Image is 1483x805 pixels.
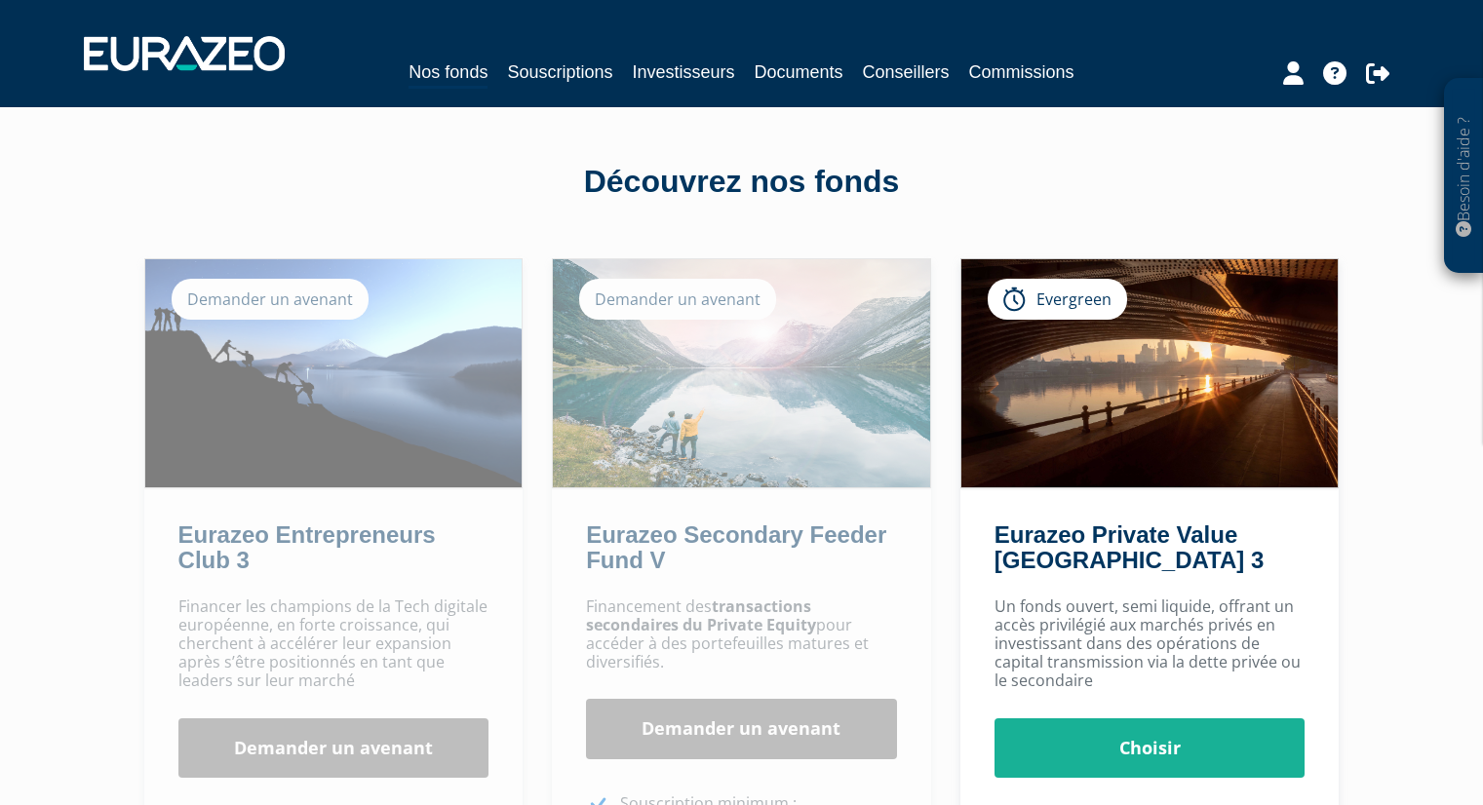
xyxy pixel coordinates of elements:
[186,160,1298,205] div: Découvrez nos fonds
[995,521,1264,573] a: Eurazeo Private Value [GEOGRAPHIC_DATA] 3
[553,259,930,487] img: Eurazeo Secondary Feeder Fund V
[1453,89,1475,264] p: Besoin d'aide ?
[586,699,897,759] a: Demander un avenant
[409,58,488,89] a: Nos fonds
[586,595,816,635] strong: transactions secondaires du Private Equity
[995,718,1306,779] a: Choisir
[961,259,1339,487] img: Eurazeo Private Value Europe 3
[178,597,489,691] p: Financer les champions de la Tech digitale européenne, en forte croissance, qui cherchent à accél...
[145,259,523,487] img: Eurazeo Entrepreneurs Club 3
[178,521,436,573] a: Eurazeo Entrepreneurs Club 3
[755,58,843,86] a: Documents
[178,718,489,779] a: Demander un avenant
[586,521,886,573] a: Eurazeo Secondary Feeder Fund V
[172,279,369,320] div: Demander un avenant
[632,58,734,86] a: Investisseurs
[995,597,1306,691] p: Un fonds ouvert, semi liquide, offrant un accès privilégié aux marchés privés en investissant dan...
[988,279,1127,320] div: Evergreen
[579,279,776,320] div: Demander un avenant
[863,58,950,86] a: Conseillers
[586,597,897,672] p: Financement des pour accéder à des portefeuilles matures et diversifiés.
[969,58,1074,86] a: Commissions
[84,36,285,71] img: 1732889491-logotype_eurazeo_blanc_rvb.png
[507,58,612,86] a: Souscriptions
